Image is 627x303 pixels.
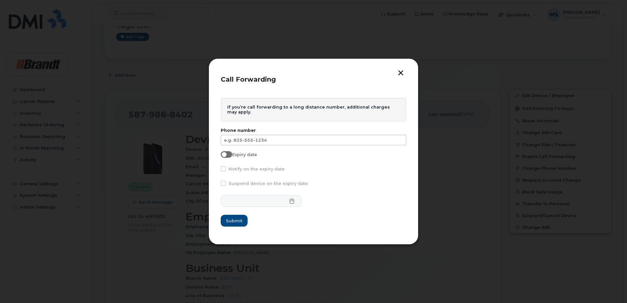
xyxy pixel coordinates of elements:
[221,151,226,156] input: Expiry date
[221,128,406,133] label: Phone number
[232,152,257,157] span: Expiry date
[221,98,406,121] div: If you’re call forwarding to a long distance number, additional charges may apply.
[221,215,248,227] button: Submit
[221,135,406,145] input: e.g. 825-555-1234
[226,218,242,224] span: Submit
[221,75,276,83] span: Call Forwarding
